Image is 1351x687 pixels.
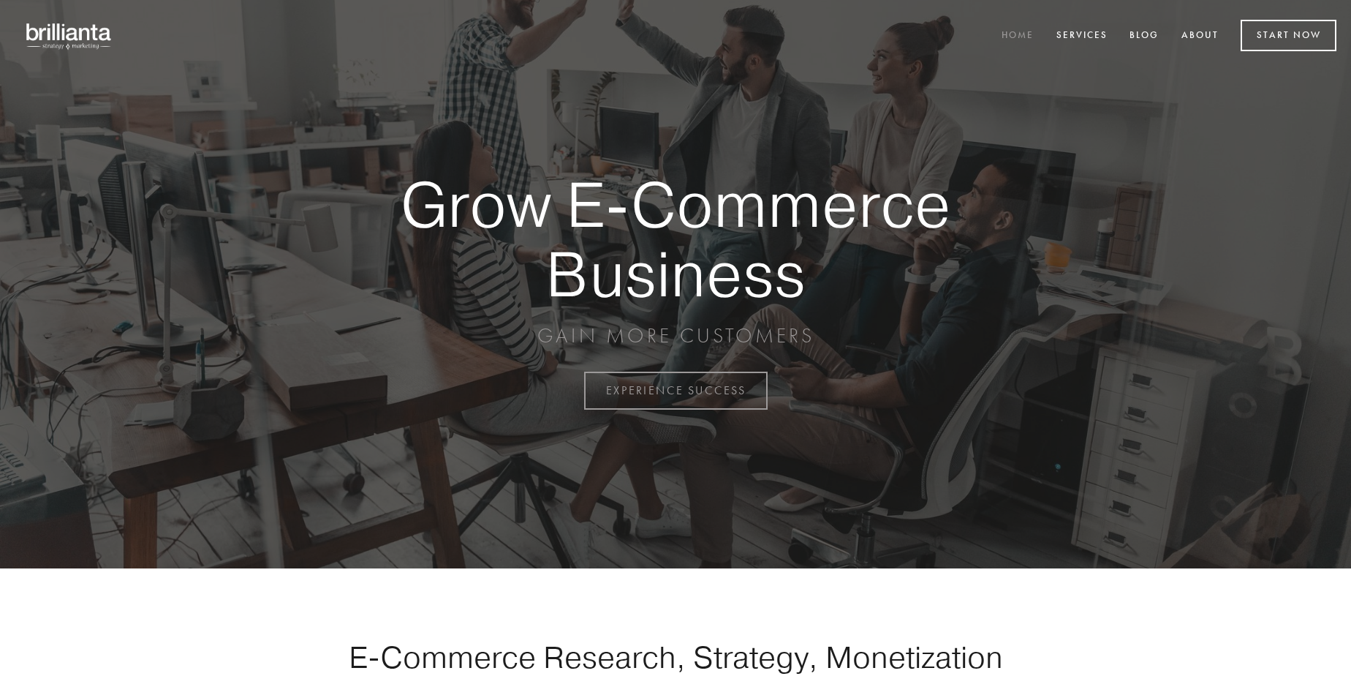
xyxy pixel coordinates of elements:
a: Home [992,24,1043,48]
a: About [1172,24,1228,48]
h1: E-Commerce Research, Strategy, Monetization [303,639,1048,675]
a: Start Now [1241,20,1336,51]
a: Blog [1120,24,1168,48]
p: GAIN MORE CUSTOMERS [349,323,1002,349]
img: brillianta - research, strategy, marketing [15,15,124,57]
a: Services [1047,24,1117,48]
a: EXPERIENCE SUCCESS [584,372,768,410]
strong: Grow E-Commerce Business [349,170,1002,308]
